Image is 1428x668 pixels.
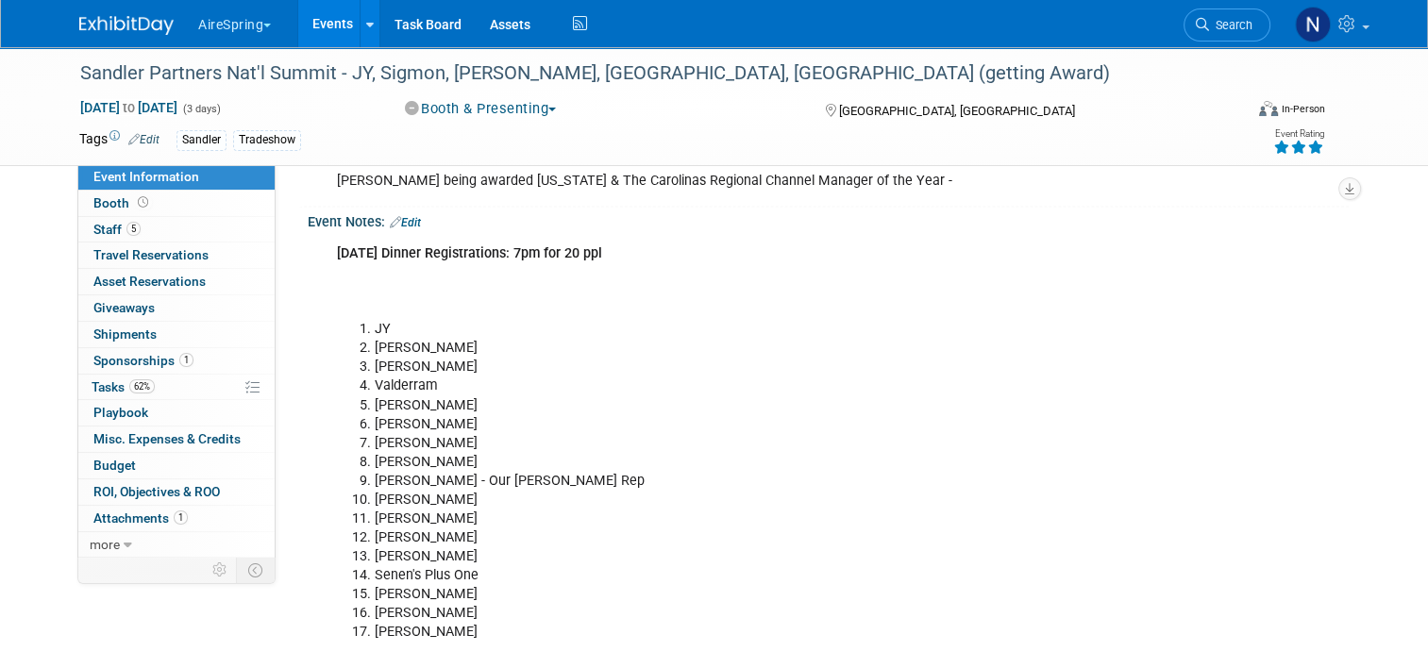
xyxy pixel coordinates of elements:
a: Travel Reservations [78,242,275,268]
div: Event Notes: [308,208,1349,232]
a: Budget [78,453,275,478]
span: [GEOGRAPHIC_DATA], [GEOGRAPHIC_DATA] [839,104,1075,118]
span: 62% [129,379,155,393]
span: 5 [126,222,141,236]
div: [PERSON_NAME] being awarded [US_STATE] & The Carolinas Regional Channel Manager of the Year - [324,162,1147,200]
span: 1 [179,353,193,367]
li: [PERSON_NAME] [375,491,1135,509]
td: Personalize Event Tab Strip [204,558,237,582]
li: [PERSON_NAME] [375,604,1135,623]
span: Travel Reservations [93,247,209,262]
li: [PERSON_NAME] [375,339,1135,358]
a: Attachments1 [78,506,275,531]
li: [PERSON_NAME] [375,415,1135,434]
a: Event Information [78,164,275,190]
a: Edit [390,216,421,229]
span: Event Information [93,169,199,184]
td: Tags [79,129,160,151]
a: Playbook [78,400,275,426]
img: Format-Inperson.png [1259,101,1278,116]
span: (3 days) [181,103,221,115]
img: ExhibitDay [79,16,174,35]
a: Search [1184,8,1270,42]
li: Valderram [375,376,1135,395]
a: Shipments [78,322,275,347]
span: Giveaways [93,300,155,315]
a: Staff5 [78,217,275,242]
li: [PERSON_NAME] - Our [PERSON_NAME] Rep [375,472,1135,491]
a: Asset Reservations [78,269,275,294]
span: Tasks [92,379,155,394]
li: [PERSON_NAME] [375,623,1135,642]
span: [DATE] [DATE] [79,99,178,116]
span: Playbook [93,405,148,420]
span: Shipments [93,326,157,342]
a: Edit [128,133,160,146]
div: Event Rating [1273,129,1324,139]
li: [PERSON_NAME] [375,528,1135,547]
div: Event Format [1141,98,1325,126]
span: Booth not reserved yet [134,195,152,209]
span: Staff [93,222,141,237]
a: Booth [78,191,275,216]
span: more [90,537,120,552]
span: Misc. Expenses & Credits [93,431,241,446]
span: Asset Reservations [93,274,206,289]
li: [PERSON_NAME] [375,585,1135,604]
div: Sandler [176,130,227,150]
a: Sponsorships1 [78,348,275,374]
span: 1 [174,510,188,525]
img: Natalie Pyron [1295,7,1331,42]
span: to [120,100,138,115]
span: Booth [93,195,152,210]
span: Sponsorships [93,353,193,368]
li: [PERSON_NAME] [375,509,1135,528]
a: Giveaways [78,295,275,321]
div: In-Person [1281,102,1325,116]
b: [DATE] Dinner Registrations: 7pm for 20 ppl [337,245,602,261]
div: Tradeshow [233,130,301,150]
li: JY [375,320,1135,339]
li: [PERSON_NAME] [375,547,1135,566]
div: Sandler Partners Nat'l Summit - JY, Sigmon, [PERSON_NAME], [GEOGRAPHIC_DATA], [GEOGRAPHIC_DATA] (... [74,57,1219,91]
a: Misc. Expenses & Credits [78,426,275,452]
span: Attachments [93,510,188,526]
span: Budget [93,458,136,473]
span: ROI, Objectives & ROO [93,484,220,499]
li: [PERSON_NAME] [375,434,1135,453]
a: Tasks62% [78,375,275,400]
li: [PERSON_NAME] [375,358,1135,376]
button: Booth & Presenting [398,99,564,119]
td: Toggle Event Tabs [237,558,276,582]
a: ROI, Objectives & ROO [78,479,275,505]
a: more [78,532,275,558]
li: [PERSON_NAME] [375,453,1135,472]
li: [PERSON_NAME] [375,396,1135,415]
span: Search [1209,18,1252,32]
li: Senen's Plus One [375,566,1135,585]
